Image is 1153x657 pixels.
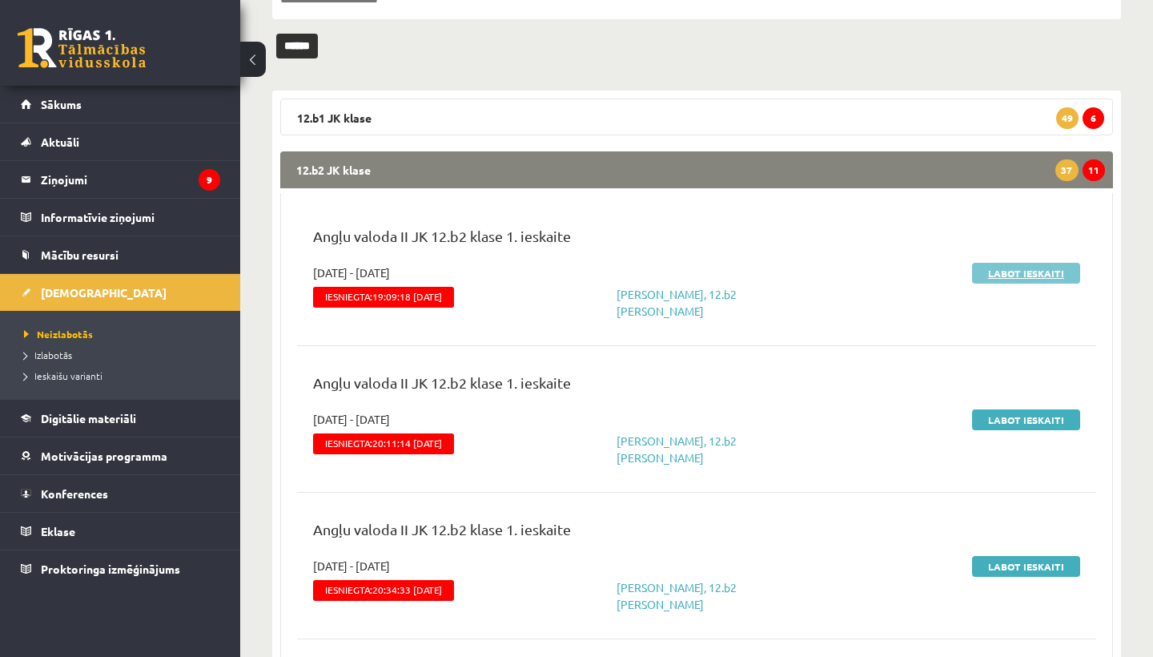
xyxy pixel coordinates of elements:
[313,411,390,428] span: [DATE] - [DATE]
[972,556,1080,577] a: Labot ieskaiti
[313,372,1080,401] p: Angļu valoda II JK 12.b2 klase 1. ieskaite
[21,86,220,123] a: Sākums
[24,369,224,383] a: Ieskaišu varianti
[41,161,220,198] legend: Ziņojumi
[21,123,220,160] a: Aktuāli
[18,28,146,68] a: Rīgas 1. Tālmācības vidusskola
[24,328,93,341] span: Neizlabotās
[41,562,180,576] span: Proktoringa izmēģinājums
[199,169,220,191] i: 9
[972,263,1080,284] a: Labot ieskaiti
[21,400,220,437] a: Digitālie materiāli
[41,248,119,262] span: Mācību resursi
[24,348,224,362] a: Izlabotās
[313,264,390,281] span: [DATE] - [DATE]
[24,369,102,382] span: Ieskaišu varianti
[41,135,79,149] span: Aktuāli
[21,513,220,550] a: Eklase
[41,285,167,300] span: [DEMOGRAPHIC_DATA]
[1056,107,1079,129] span: 49
[280,151,1113,188] legend: 12.b2 JK klase
[617,580,737,611] a: [PERSON_NAME], 12.b2 [PERSON_NAME]
[617,287,737,318] a: [PERSON_NAME], 12.b2 [PERSON_NAME]
[372,584,442,595] span: 20:34:33 [DATE]
[372,291,442,302] span: 19:09:18 [DATE]
[21,274,220,311] a: [DEMOGRAPHIC_DATA]
[280,99,1113,135] legend: 12.b1 JK klase
[41,97,82,111] span: Sākums
[41,524,75,538] span: Eklase
[313,518,1080,548] p: Angļu valoda II JK 12.b2 klase 1. ieskaite
[313,225,1080,255] p: Angļu valoda II JK 12.b2 klase 1. ieskaite
[41,449,167,463] span: Motivācijas programma
[1083,159,1105,181] span: 11
[313,287,454,308] span: Iesniegta:
[313,558,390,574] span: [DATE] - [DATE]
[21,199,220,236] a: Informatīvie ziņojumi
[41,199,220,236] legend: Informatīvie ziņojumi
[972,409,1080,430] a: Labot ieskaiti
[1083,107,1104,129] span: 6
[24,327,224,341] a: Neizlabotās
[21,161,220,198] a: Ziņojumi9
[21,236,220,273] a: Mācību resursi
[41,411,136,425] span: Digitālie materiāli
[313,433,454,454] span: Iesniegta:
[313,580,454,601] span: Iesniegta:
[372,437,442,449] span: 20:11:14 [DATE]
[24,349,72,361] span: Izlabotās
[1055,159,1078,181] span: 37
[617,433,737,465] a: [PERSON_NAME], 12.b2 [PERSON_NAME]
[21,550,220,587] a: Proktoringa izmēģinājums
[41,486,108,501] span: Konferences
[21,437,220,474] a: Motivācijas programma
[21,475,220,512] a: Konferences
